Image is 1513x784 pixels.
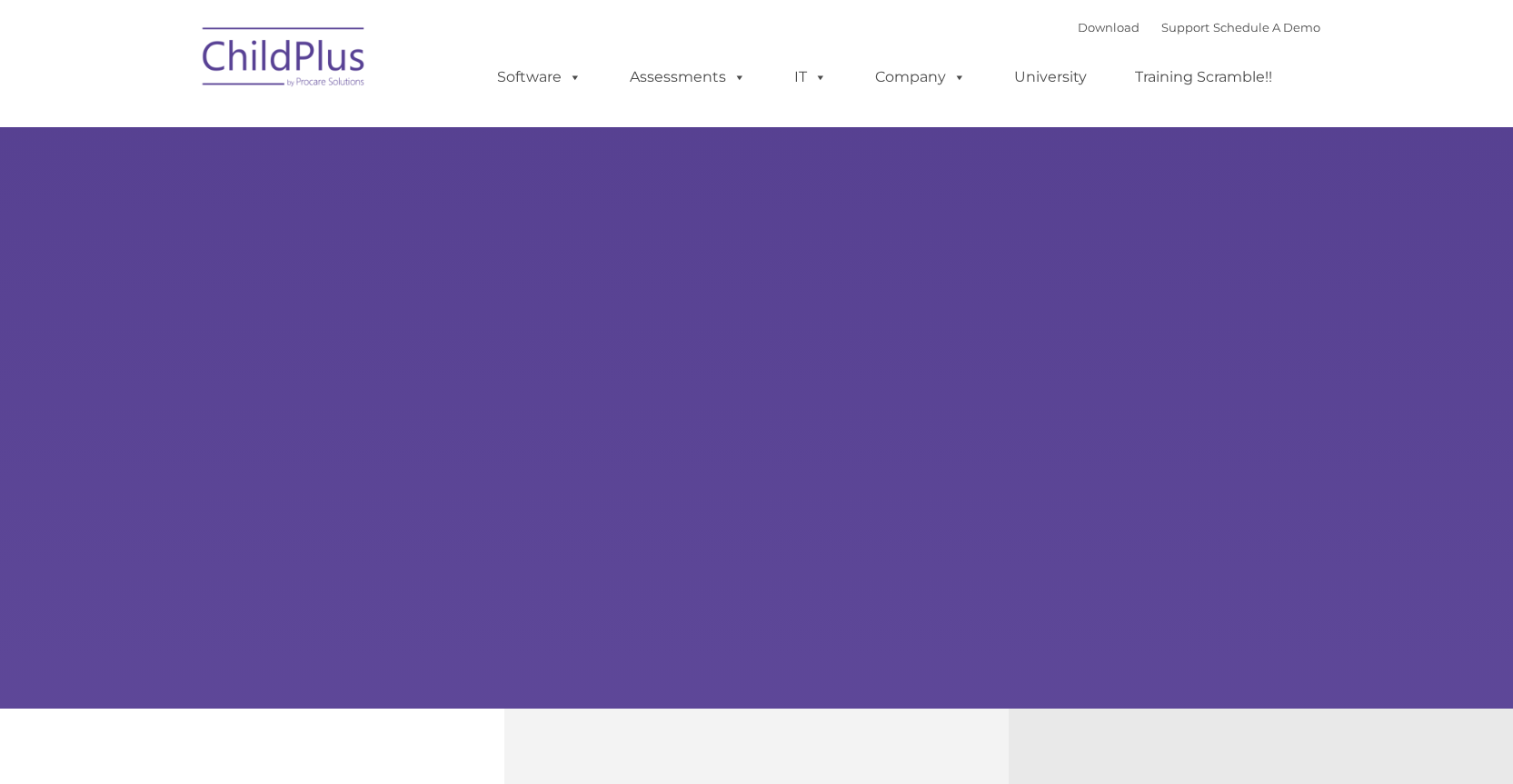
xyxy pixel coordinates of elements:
[996,59,1105,95] a: University
[857,59,984,95] a: Company
[1078,20,1320,35] font: |
[1117,59,1290,95] a: Training Scramble!!
[1213,20,1320,35] a: Schedule A Demo
[194,15,375,105] img: ChildPlus by Procare Solutions
[1161,20,1209,35] a: Support
[776,59,845,95] a: IT
[1078,20,1140,35] a: Download
[612,59,764,95] a: Assessments
[479,59,600,95] a: Software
